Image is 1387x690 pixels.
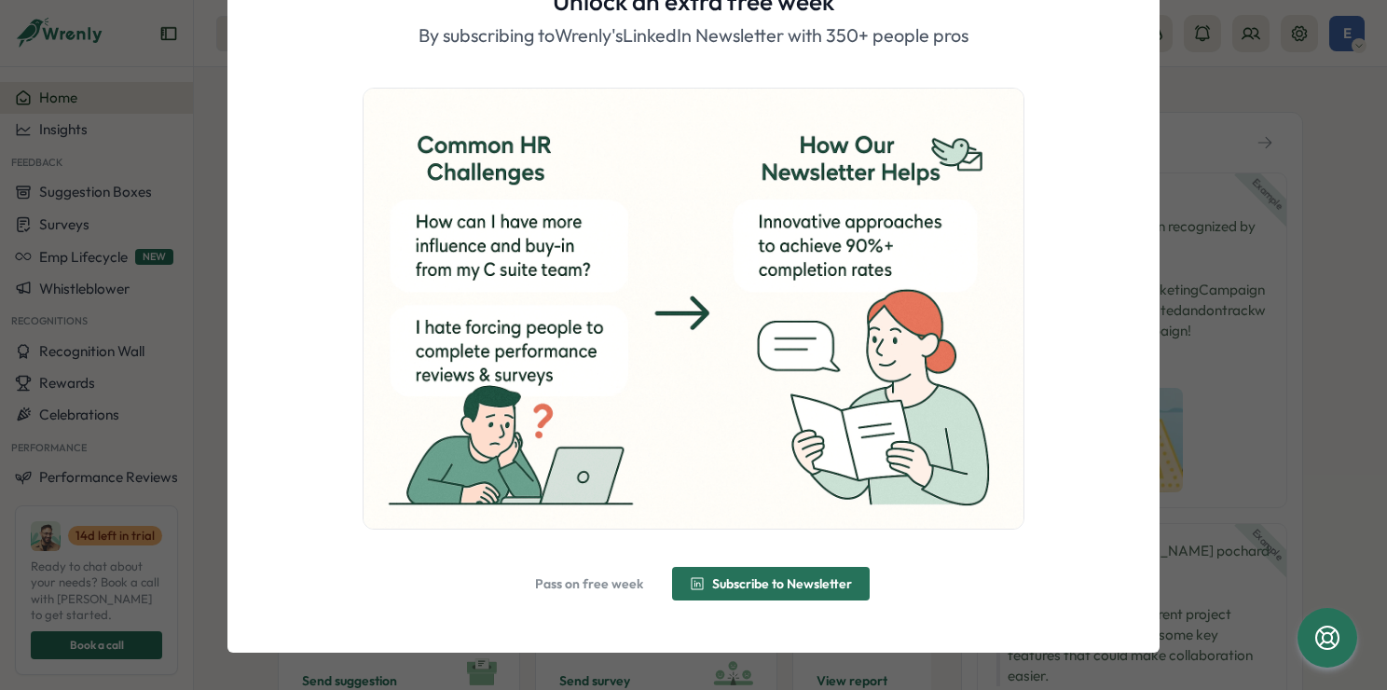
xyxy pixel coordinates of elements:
[712,577,852,590] span: Subscribe to Newsletter
[535,577,643,590] span: Pass on free week
[364,89,1023,529] img: ChatGPT Image
[672,567,870,600] button: Subscribe to Newsletter
[517,567,661,600] button: Pass on free week
[419,21,968,50] p: By subscribing to Wrenly's LinkedIn Newsletter with 350+ people pros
